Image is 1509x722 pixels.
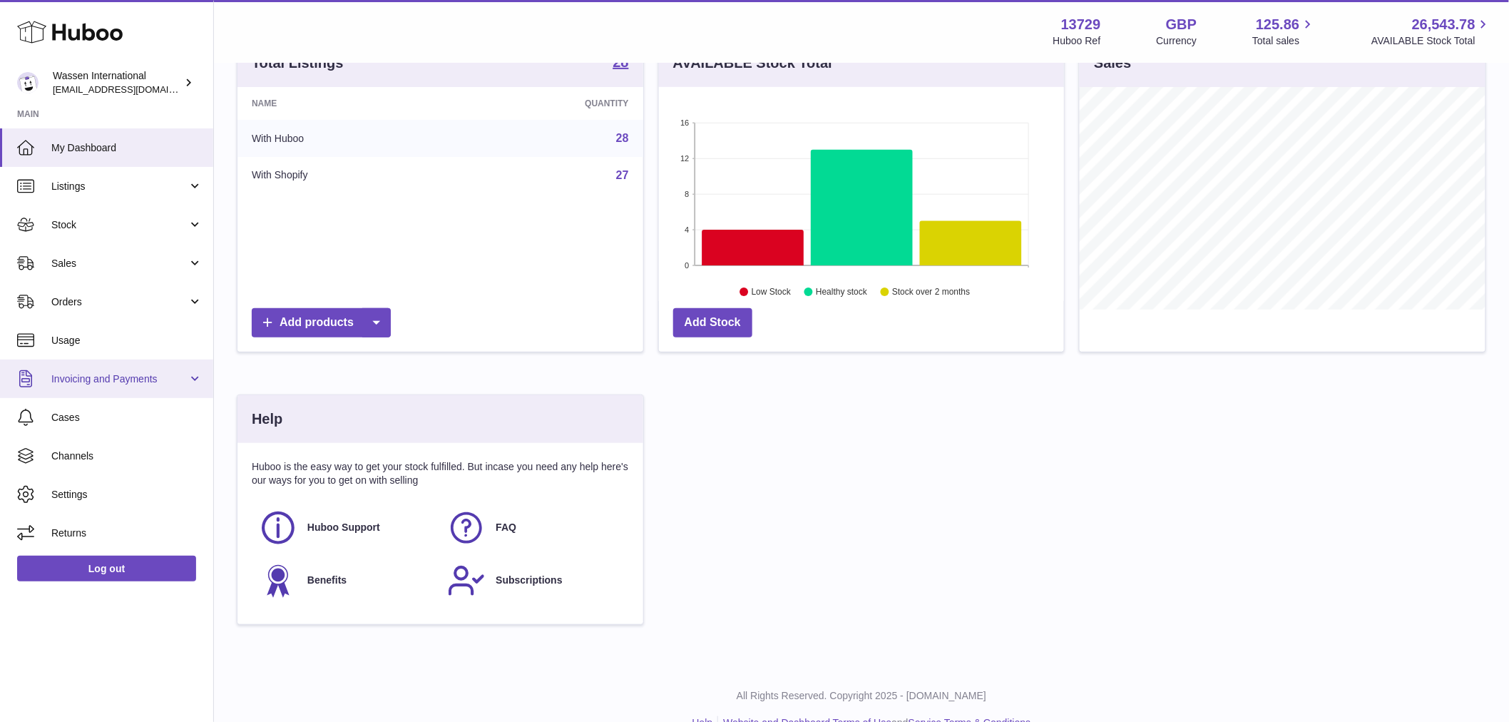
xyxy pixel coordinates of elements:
[1252,15,1316,48] a: 125.86 Total sales
[616,169,629,181] a: 27
[51,257,188,270] span: Sales
[252,460,629,487] p: Huboo is the easy way to get your stock fulfilled. But incase you need any help here's our ways f...
[1094,54,1131,73] h3: Sales
[237,120,456,157] td: With Huboo
[892,288,970,298] text: Stock over 2 months
[307,521,380,534] span: Huboo Support
[456,87,643,120] th: Quantity
[816,288,868,298] text: Healthy stock
[685,190,689,198] text: 8
[752,288,792,298] text: Low Stock
[673,308,752,337] a: Add Stock
[1371,34,1492,48] span: AVAILABLE Stock Total
[259,561,433,600] a: Benefits
[613,55,628,72] a: 28
[51,527,203,540] span: Returns
[237,87,456,120] th: Name
[685,261,689,270] text: 0
[225,689,1498,703] p: All Rights Reserved. Copyright 2025 - [DOMAIN_NAME]
[252,410,282,429] h3: Help
[496,574,562,587] span: Subscriptions
[1256,15,1299,34] span: 125.86
[1061,15,1101,34] strong: 13729
[616,132,629,144] a: 28
[51,141,203,155] span: My Dashboard
[1371,15,1492,48] a: 26,543.78 AVAILABLE Stock Total
[51,449,203,463] span: Channels
[51,372,188,386] span: Invoicing and Payments
[1157,34,1197,48] div: Currency
[307,574,347,587] span: Benefits
[252,308,391,337] a: Add products
[1053,34,1101,48] div: Huboo Ref
[496,521,516,534] span: FAQ
[51,488,203,502] span: Settings
[447,561,621,600] a: Subscriptions
[252,54,344,73] h3: Total Listings
[1166,15,1197,34] strong: GBP
[51,411,203,424] span: Cases
[51,180,188,193] span: Listings
[680,118,689,127] text: 16
[680,154,689,163] text: 12
[237,157,456,194] td: With Shopify
[51,334,203,347] span: Usage
[685,225,689,234] text: 4
[17,556,196,581] a: Log out
[51,218,188,232] span: Stock
[51,295,188,309] span: Orders
[259,509,433,547] a: Huboo Support
[673,54,832,73] h3: AVAILABLE Stock Total
[1412,15,1475,34] span: 26,543.78
[53,83,210,95] span: [EMAIL_ADDRESS][DOMAIN_NAME]
[53,69,181,96] div: Wassen International
[1252,34,1316,48] span: Total sales
[447,509,621,547] a: FAQ
[17,72,39,93] img: gemma.moses@wassen.com
[613,55,628,69] strong: 28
